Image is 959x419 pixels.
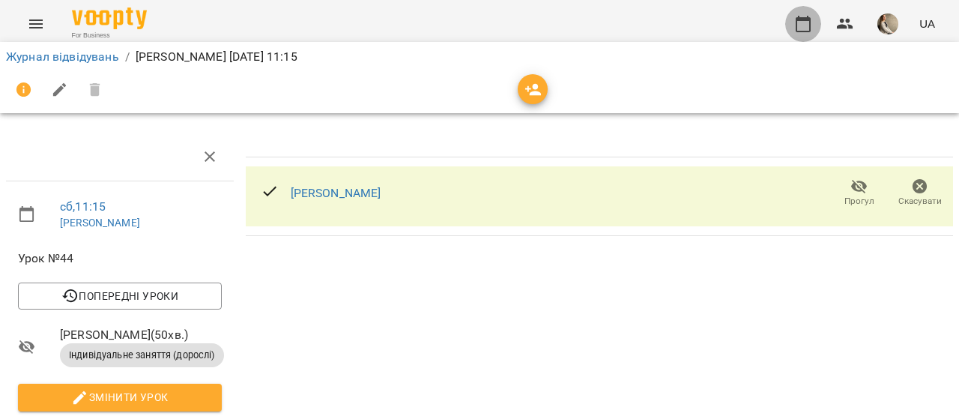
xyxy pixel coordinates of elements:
[18,250,222,268] span: Урок №44
[829,172,889,214] button: Прогул
[889,172,950,214] button: Скасувати
[844,195,874,208] span: Прогул
[913,10,941,37] button: UA
[136,48,297,66] p: [PERSON_NAME] [DATE] 11:15
[72,7,147,29] img: Voopty Logo
[60,326,222,344] span: [PERSON_NAME] ( 50 хв. )
[877,13,898,34] img: 3379ed1806cda47daa96bfcc4923c7ab.jpg
[60,349,224,362] span: Індивідуальне заняття (дорослі)
[919,16,935,31] span: UA
[30,388,210,406] span: Змінити урок
[291,186,381,200] a: [PERSON_NAME]
[72,31,147,40] span: For Business
[898,195,942,208] span: Скасувати
[125,48,130,66] li: /
[18,384,222,411] button: Змінити урок
[18,283,222,310] button: Попередні уроки
[60,199,106,214] a: сб , 11:15
[18,6,54,42] button: Menu
[60,217,140,229] a: [PERSON_NAME]
[6,49,119,64] a: Журнал відвідувань
[30,287,210,305] span: Попередні уроки
[6,48,953,66] nav: breadcrumb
